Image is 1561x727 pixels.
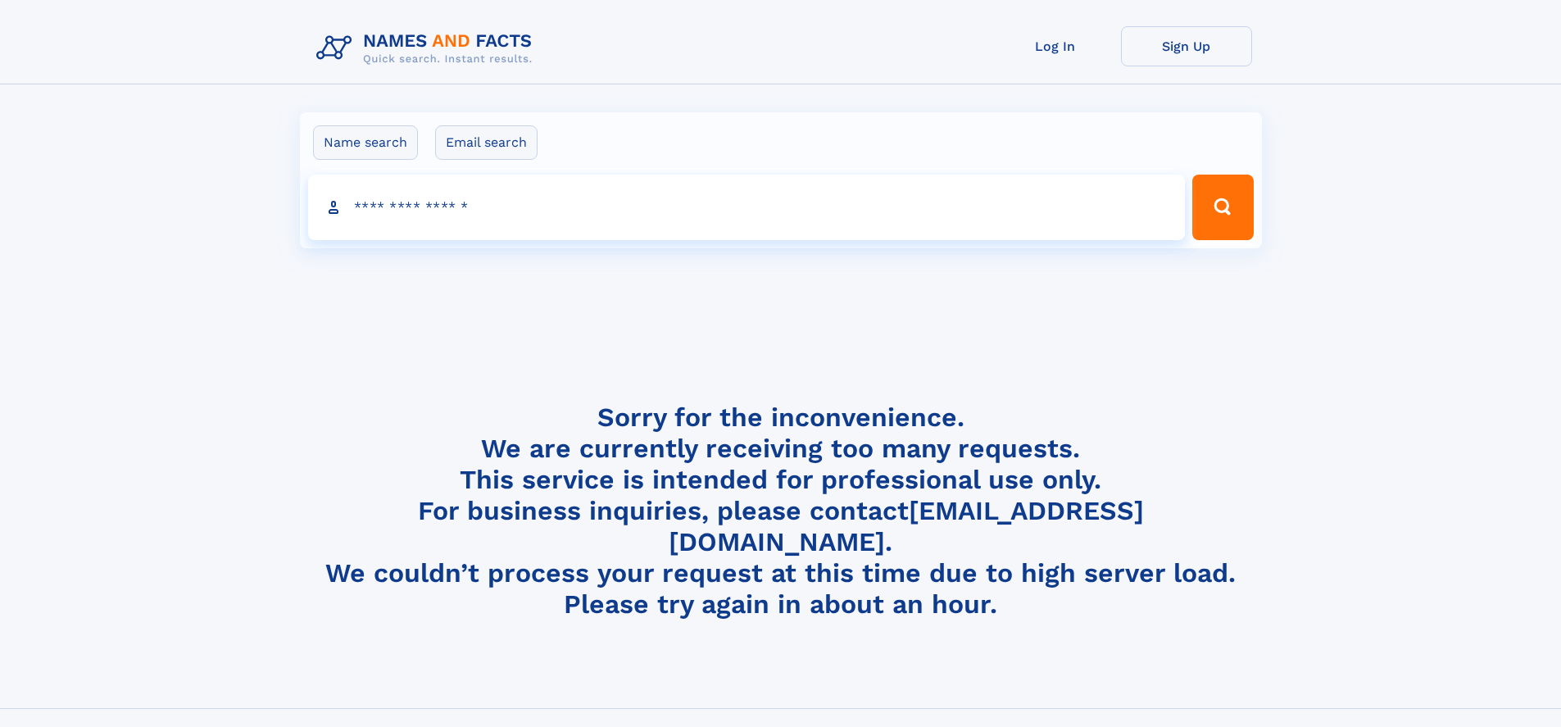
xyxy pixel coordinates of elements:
[1121,26,1252,66] a: Sign Up
[310,402,1252,620] h4: Sorry for the inconvenience. We are currently receiving too many requests. This service is intend...
[1192,175,1253,240] button: Search Button
[435,125,538,160] label: Email search
[669,495,1144,557] a: [EMAIL_ADDRESS][DOMAIN_NAME]
[990,26,1121,66] a: Log In
[308,175,1186,240] input: search input
[313,125,418,160] label: Name search
[310,26,546,70] img: Logo Names and Facts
